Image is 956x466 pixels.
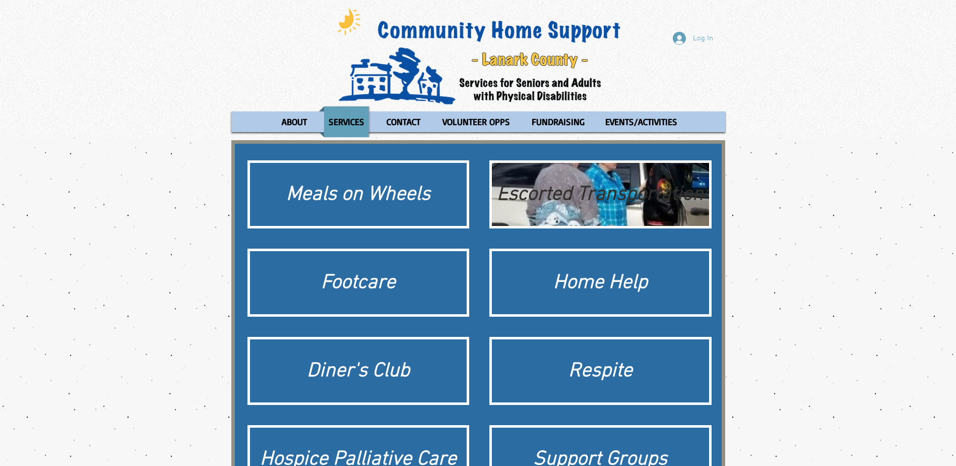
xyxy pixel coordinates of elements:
[255,181,462,209] div: Meals on Wheels
[376,106,430,137] a: CONTACT
[247,337,470,405] a: Diner's Club
[324,106,369,137] p: SERVICES
[247,160,470,228] a: Meals on Wheels
[596,106,687,137] a: EVENTS/ACTIVITIES
[522,106,593,137] a: FUNDRAISING
[433,106,520,137] a: VOLUNTEER OPPS
[497,181,704,209] div: Escorted Transportation
[272,106,316,137] a: ABOUT
[255,357,462,385] div: Diner's Club
[319,106,374,137] a: SERVICES
[231,106,725,137] nav: Site
[689,33,717,44] span: Log In
[255,269,462,297] div: Footcare
[438,106,515,137] p: VOLUNTEER OPPS
[277,106,311,137] p: ABOUT
[489,249,712,317] a: Home Help
[382,106,425,137] p: CONTACT
[601,106,682,137] p: EVENTS/ACTIVITIES
[497,269,704,297] div: Home Help
[527,106,589,137] p: FUNDRAISING
[497,357,704,385] div: Respite
[247,249,470,317] a: Footcare
[666,29,720,48] button: Log In
[489,160,712,228] a: Escorted TransportationEscorted Transportation
[489,337,712,405] a: Respite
